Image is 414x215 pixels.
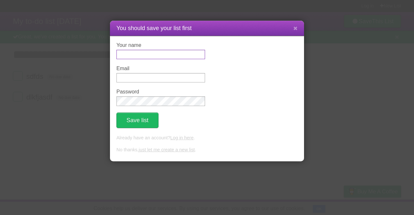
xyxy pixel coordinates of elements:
p: Already have an account? . [116,134,298,142]
button: Save list [116,113,158,128]
p: No thanks, . [116,146,298,154]
label: Your name [116,42,205,48]
a: just let me create a new list [139,147,195,152]
h1: You should save your list first [116,24,298,33]
label: Password [116,89,205,95]
a: Log in here [170,135,193,140]
label: Email [116,66,205,71]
